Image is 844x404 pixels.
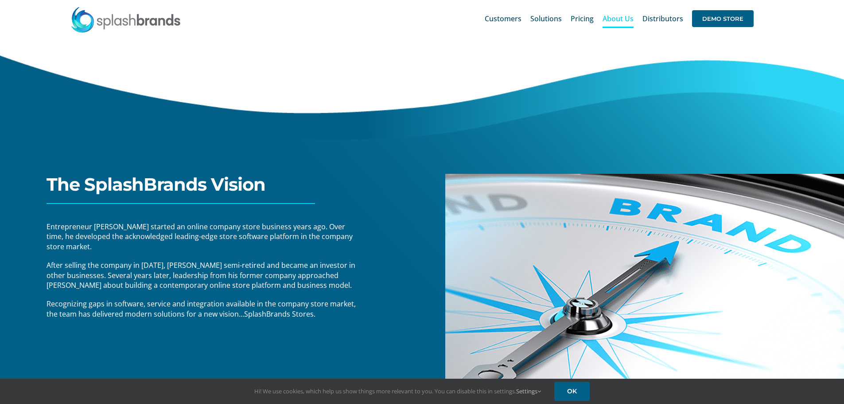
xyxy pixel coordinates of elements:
span: About Us [603,15,634,22]
span: DEMO STORE [692,10,754,27]
span: The SplashBrands Vision [47,173,265,195]
span: After selling the company in [DATE], [PERSON_NAME] semi-retired and became an investor in other b... [47,260,355,290]
a: Customers [485,4,521,33]
span: Customers [485,15,521,22]
a: DEMO STORE [692,4,754,33]
a: Distributors [642,4,683,33]
a: Settings [516,387,541,395]
a: OK [554,382,590,401]
a: Pricing [571,4,594,33]
span: Recognizing gaps in software, service and integration available in the company store market, the ... [47,299,356,318]
span: Entrepreneur [PERSON_NAME] started an online company store business years ago. Over time, he deve... [47,222,353,251]
span: Hi! We use cookies, which help us show things more relevant to you. You can disable this in setti... [254,387,541,395]
span: Distributors [642,15,683,22]
nav: Main Menu [485,4,754,33]
img: SplashBrands.com Logo [70,6,181,33]
span: Pricing [571,15,594,22]
span: Solutions [530,15,562,22]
